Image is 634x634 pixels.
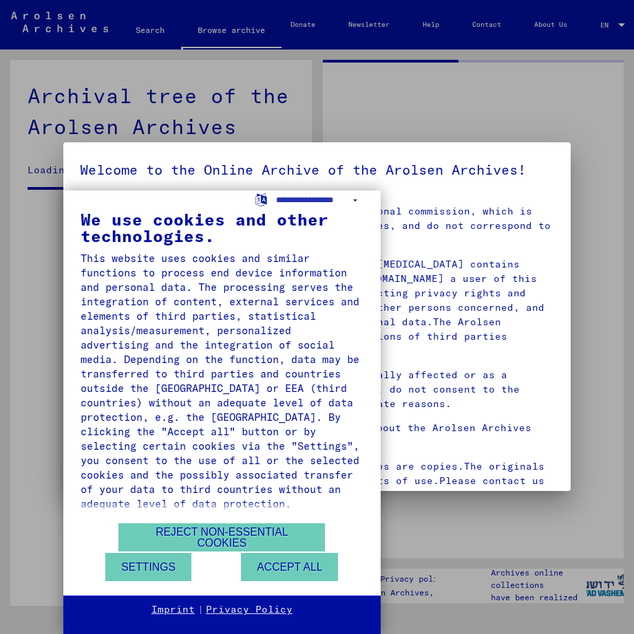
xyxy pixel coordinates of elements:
div: We use cookies and other technologies. [81,211,363,244]
a: Privacy Policy [206,603,293,617]
button: Reject non-essential cookies [118,523,325,551]
div: This website uses cookies and similar functions to process end device information and personal da... [81,251,363,511]
button: Accept all [241,553,338,581]
a: Imprint [151,603,195,617]
button: Settings [105,553,191,581]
